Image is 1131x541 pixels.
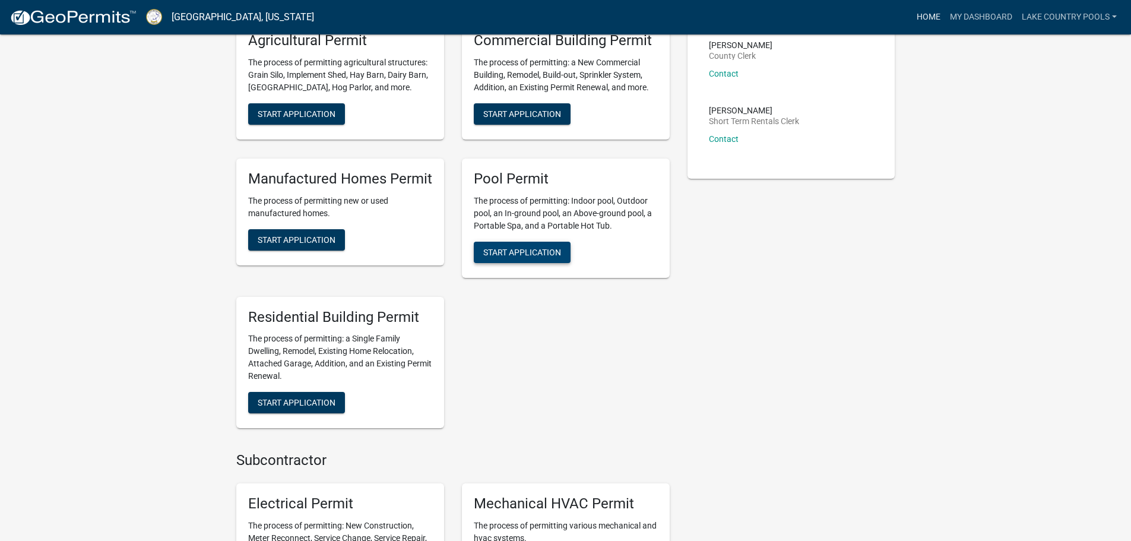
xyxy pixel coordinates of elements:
[709,106,799,115] p: [PERSON_NAME]
[474,170,658,188] h5: Pool Permit
[474,56,658,94] p: The process of permitting: a New Commercial Building, Remodel, Build-out, Sprinkler System, Addit...
[172,7,314,27] a: [GEOGRAPHIC_DATA], [US_STATE]
[1017,6,1122,29] a: Lake Country Pools
[248,229,345,251] button: Start Application
[945,6,1017,29] a: My Dashboard
[709,41,772,49] p: [PERSON_NAME]
[483,247,561,257] span: Start Application
[474,495,658,512] h5: Mechanical HVAC Permit
[912,6,945,29] a: Home
[709,117,799,125] p: Short Term Rentals Clerk
[248,56,432,94] p: The process of permitting agricultural structures: Grain Silo, Implement Shed, Hay Barn, Dairy Ba...
[248,333,432,382] p: The process of permitting: a Single Family Dwelling, Remodel, Existing Home Relocation, Attached ...
[258,398,335,407] span: Start Application
[258,235,335,244] span: Start Application
[709,52,772,60] p: County Clerk
[474,103,571,125] button: Start Application
[248,495,432,512] h5: Electrical Permit
[258,109,335,118] span: Start Application
[709,134,739,144] a: Contact
[248,195,432,220] p: The process of permitting new or used manufactured homes.
[474,242,571,263] button: Start Application
[248,309,432,326] h5: Residential Building Permit
[483,109,561,118] span: Start Application
[248,32,432,49] h5: Agricultural Permit
[474,32,658,49] h5: Commercial Building Permit
[236,452,670,469] h4: Subcontractor
[248,392,345,413] button: Start Application
[709,69,739,78] a: Contact
[146,9,162,25] img: Putnam County, Georgia
[248,103,345,125] button: Start Application
[248,170,432,188] h5: Manufactured Homes Permit
[474,195,658,232] p: The process of permitting: Indoor pool, Outdoor pool, an In-ground pool, an Above-ground pool, a ...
